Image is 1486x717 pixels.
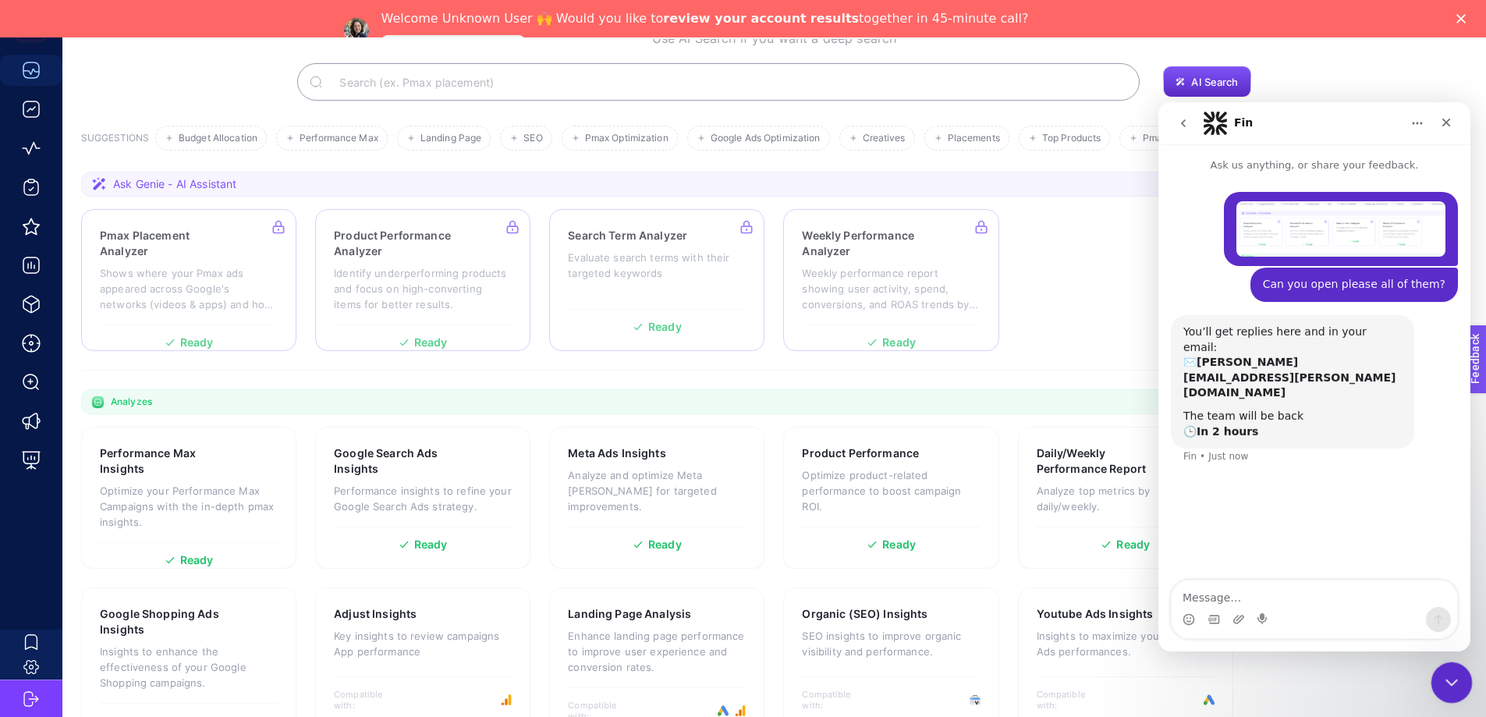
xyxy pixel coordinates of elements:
h3: Meta Ads Insights [568,445,665,461]
a: Google Search Ads InsightsPerformance insights to refine your Google Search Ads strategy.Ready [315,427,530,569]
span: Pmax terms [1143,133,1194,144]
iframe: Intercom live chat [1431,662,1473,704]
p: Analyze top metrics by daily/weekly. [1037,483,1215,514]
input: Search [327,60,1127,104]
b: review your account [663,11,806,26]
h3: Google Shopping Ads Insights [100,606,231,637]
h3: Google Search Ads Insights [334,445,463,477]
span: AI Search [1191,76,1238,88]
span: Compatible with: [1037,689,1107,711]
span: Google Ads Optimization [711,133,821,144]
span: Pmax Optimization [585,133,669,144]
span: Ask Genie - AI Assistant [113,176,236,192]
span: Analyzes [111,396,152,408]
a: Daily/Weekly Performance ReportAnalyze top metrics by daily/weekly.Ready [1018,427,1233,569]
span: Ready [414,539,448,550]
div: Close [1456,14,1472,23]
h3: SUGGESTIONS [81,132,149,151]
span: Ready [648,539,682,550]
p: Optimize product-related performance to boost campaign ROI. [802,467,980,514]
a: Meta Ads InsightsAnalyze and optimize Meta [PERSON_NAME] for targeted improvements.Ready [549,427,764,569]
span: SEO [523,133,542,144]
a: Product PerformanceOptimize product-related performance to boost campaign ROI.Ready [783,427,998,569]
span: Ready [1116,539,1150,550]
span: Landing Page [420,133,481,144]
h3: Youtube Ads Insights [1037,606,1154,622]
h3: Organic (SEO) Insights [802,606,927,622]
a: Product Performance AnalyzerIdentify underperforming products and focus on high-converting items ... [315,209,530,351]
span: Ready [180,555,214,566]
a: Pmax Placement AnalyzerShows where your Pmax ads appeared across Google's networks (videos & apps... [81,209,296,351]
h3: Landing Page Analysis [568,606,691,622]
h3: Daily/Weekly Performance Report [1037,445,1169,477]
h3: Product Performance [802,445,919,461]
span: Top Products [1042,133,1101,144]
span: Feedback [9,5,59,17]
span: Performance Max [300,133,378,144]
span: Ready [882,539,916,550]
p: Insights to maximize your Youtube Ads performances. [1037,628,1215,659]
a: Performance Max InsightsOptimize your Performance Max Campaigns with the in-depth pmax insights.R... [81,427,296,569]
button: AI Search [1163,66,1250,98]
p: Insights to enhance the effectiveness of your Google Shopping campaigns. [100,644,278,690]
p: Enhance landing page performance to improve user experience and conversion rates. [568,628,746,675]
span: Compatible with: [334,689,404,711]
span: Placements [948,133,1000,144]
span: Compatible with: [802,689,872,711]
p: Key insights to review campaigns App performance [334,628,512,659]
span: Creatives [863,133,906,144]
img: Profile image for Neslihan [344,18,369,43]
p: Performance insights to refine your Google Search Ads strategy. [334,483,512,514]
p: SEO insights to improve organic visibility and performance. [802,628,980,659]
h3: Performance Max Insights [100,445,229,477]
p: Optimize your Performance Max Campaigns with the in-depth pmax insights. [100,483,278,530]
a: Search Term AnalyzerEvaluate search terms with their targeted keywordsReady [549,209,764,351]
div: Welcome Unknown User 🙌 Would you like to together in 45-minute call? [381,11,1029,27]
b: results [810,11,859,26]
iframe: Intercom live chat [1158,102,1470,651]
span: Budget Allocation [179,133,257,144]
h3: Adjust Insights [334,606,417,622]
p: Analyze and optimize Meta [PERSON_NAME] for targeted improvements. [568,467,746,514]
a: Speak with an Expert [381,35,526,54]
a: Weekly Performance AnalyzerWeekly performance report showing user activity, spend, conversions, a... [783,209,998,351]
